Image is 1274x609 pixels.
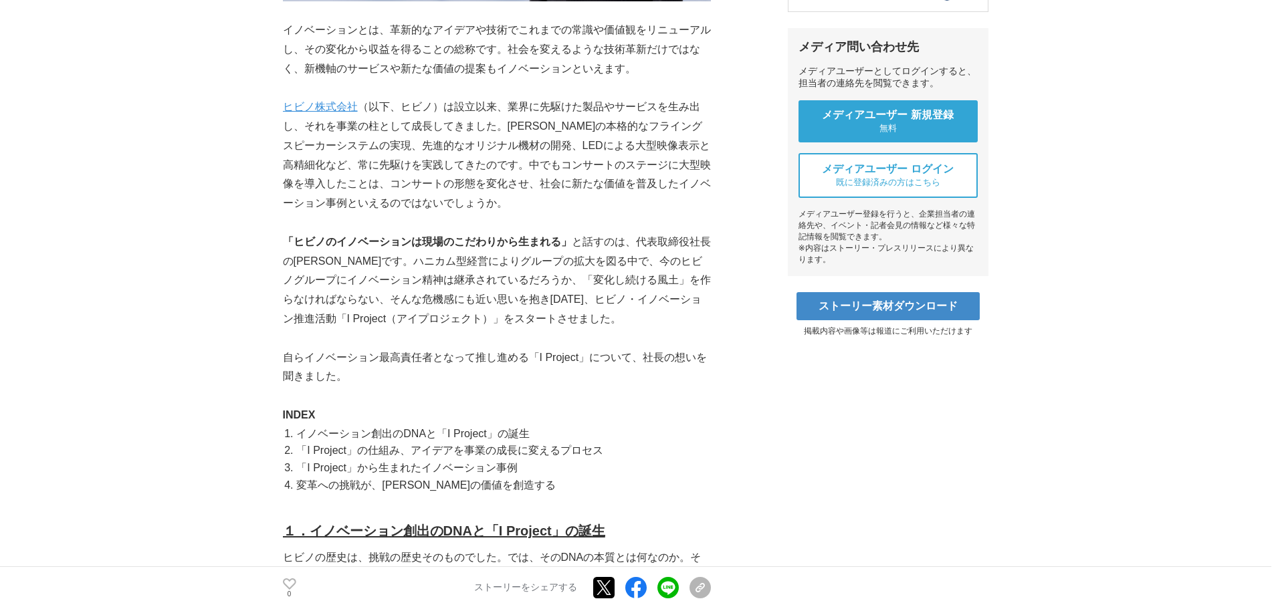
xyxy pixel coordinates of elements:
p: 掲載内容や画像等は報道にご利用いただけます [788,326,988,337]
li: 変革への挑戦が、[PERSON_NAME]の価値を創造する [294,477,711,494]
span: 無料 [879,122,897,134]
p: 0 [283,591,296,598]
strong: 「ヒビノのイノベーションは現場のこだわりから生まれる」 [283,236,572,247]
span: メディアユーザー 新規登録 [822,108,954,122]
span: メディアユーザー ログイン [822,162,954,176]
div: メディアユーザー登録を行うと、企業担当者の連絡先や、イベント・記者会見の情報など様々な特記情報を閲覧できます。 ※内容はストーリー・プレスリリースにより異なります。 [799,209,978,265]
p: と話すのは、代表取締役社長の[PERSON_NAME]です。ハニカム型経営によりグループの拡大を図る中で、今のヒビノグループにイノベーション精神は継承されているだろうか、「変化し続ける風土」を作... [283,233,711,329]
p: ヒビノの歴史は、挑戦の歴史そのものでした。では、そのDNAの本質とは何なのか。そしてなぜ今、改めてI Projectという仕組みが必要だったのでしょうか。 [283,548,711,587]
a: メディアユーザー 新規登録 無料 [799,100,978,142]
span: 既に登録済みの方はこちら [836,176,940,189]
div: メディアユーザーとしてログインすると、担当者の連絡先を閲覧できます。 [799,66,978,90]
a: ヒビノ株式会社 [283,101,358,112]
strong: INDEX [283,409,316,420]
p: （以下、ヒビノ）は設立以来、業界に先駆けた製品やサービスを生み出し、それを事業の柱として成長してきました。[PERSON_NAME]の本格的なフライングスピーカーシステムの実現、先進的なオリジナ... [283,98,711,213]
a: メディアユーザー ログイン 既に登録済みの方はこちら [799,153,978,198]
p: ストーリーをシェアする [474,582,577,594]
li: イノベーション創出のDNAと「I Project」の誕生 [294,425,711,443]
li: 「I Project」の仕組み、アイデアを事業の成長に変えるプロセス [294,442,711,459]
p: イノベーションとは、革新的なアイデアや技術でこれまでの常識や価値観をリニューアルし、その変化から収益を得ることの総称です。社会を変えるような技術革新だけではなく、新機軸のサービスや新たな価値の提... [283,21,711,78]
li: 「I Project」から生まれたイノベーション事例 [294,459,711,477]
a: ストーリー素材ダウンロード [797,292,980,320]
p: 自らイノベーション最高責任者となって推し進める「I Project」について、社長の想いを聞きました。 [283,348,711,387]
u: １．イノベーション創出のDNAと「I Project」の誕生 [283,523,605,538]
div: メディア問い合わせ先 [799,39,978,55]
